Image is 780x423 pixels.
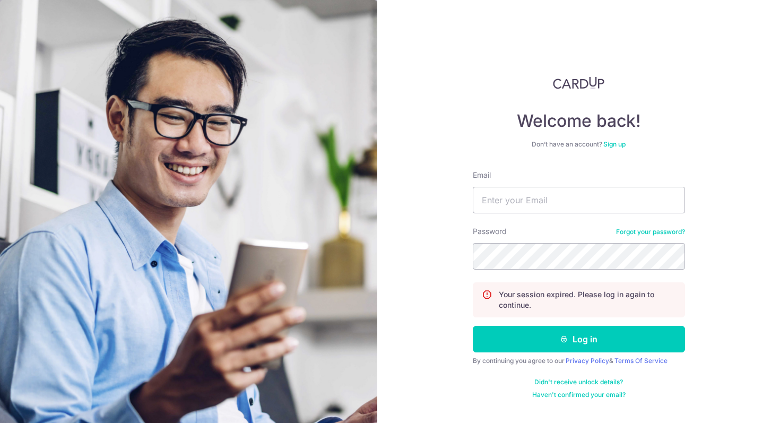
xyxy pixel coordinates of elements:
p: Your session expired. Please log in again to continue. [499,289,676,310]
a: Haven't confirmed your email? [532,391,626,399]
a: Privacy Policy [566,357,609,365]
a: Didn't receive unlock details? [534,378,623,386]
label: Email [473,170,491,180]
button: Log in [473,326,685,352]
a: Forgot your password? [616,228,685,236]
input: Enter your Email [473,187,685,213]
a: Sign up [603,140,626,148]
div: Don’t have an account? [473,140,685,149]
img: CardUp Logo [553,76,605,89]
div: By continuing you agree to our & [473,357,685,365]
a: Terms Of Service [614,357,668,365]
label: Password [473,226,507,237]
h4: Welcome back! [473,110,685,132]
